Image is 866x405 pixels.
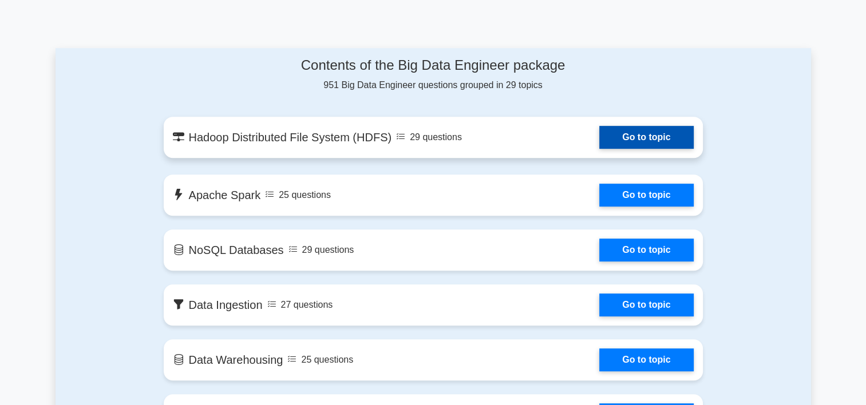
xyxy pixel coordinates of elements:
[599,126,693,149] a: Go to topic
[599,293,693,316] a: Go to topic
[599,348,693,371] a: Go to topic
[164,57,703,74] h4: Contents of the Big Data Engineer package
[164,57,703,92] div: 951 Big Data Engineer questions grouped in 29 topics
[599,184,693,207] a: Go to topic
[599,239,693,261] a: Go to topic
